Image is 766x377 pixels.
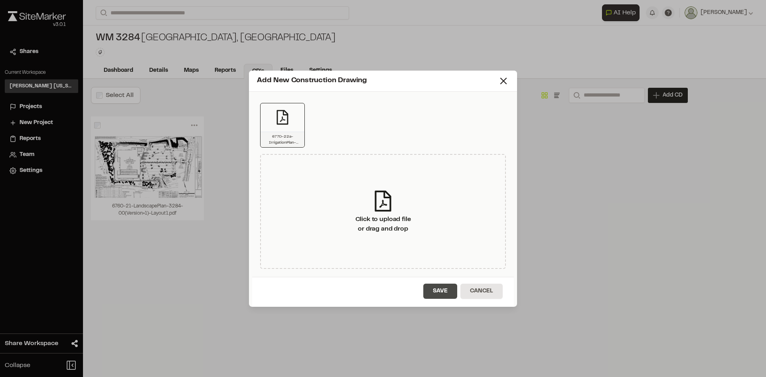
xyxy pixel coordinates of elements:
[260,154,506,269] div: Click to upload fileor drag and drop
[257,75,498,86] div: Add New Construction Drawing
[423,284,457,299] button: Save
[460,284,503,299] button: Cancel
[264,134,301,146] p: 6770-22a-IrrigationPlan-3284-00(Version=1).dwf.pdf
[355,215,411,234] div: Click to upload file or drag and drop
